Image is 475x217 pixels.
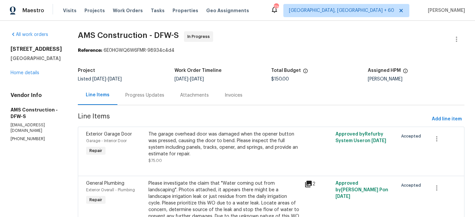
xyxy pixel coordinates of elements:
[271,68,301,73] h5: Total Budget
[148,131,301,157] div: The garage overhead door was damaged when the opener button was pressed, causing the door to bend...
[78,113,429,125] span: Line Items
[425,7,465,14] span: [PERSON_NAME]
[78,77,122,81] span: Listed
[335,194,350,199] span: [DATE]
[304,180,332,188] div: 2
[368,68,401,73] h5: Assigned HPM
[225,92,242,99] div: Invoices
[289,7,394,14] span: [GEOGRAPHIC_DATA], [GEOGRAPHIC_DATA] + 60
[63,7,77,14] span: Visits
[78,31,179,39] span: AMS Construction - DFW-S
[11,92,62,99] h4: Vendor Info
[78,48,102,53] b: Reference:
[11,122,62,134] p: [EMAIL_ADDRESS][DOMAIN_NAME]
[174,77,204,81] span: -
[190,77,204,81] span: [DATE]
[148,159,162,163] span: $75.00
[11,55,62,62] h5: [GEOGRAPHIC_DATA]
[151,8,165,13] span: Tasks
[11,71,39,75] a: Home details
[86,188,135,192] span: Exterior Overall - Plumbing
[335,132,386,143] span: Approved by Refurby System User on
[180,92,209,99] div: Attachments
[174,77,188,81] span: [DATE]
[125,92,164,99] div: Progress Updates
[11,46,62,52] h2: [STREET_ADDRESS]
[403,68,408,77] span: The hpm assigned to this work order.
[87,147,105,154] span: Repair
[303,68,308,77] span: The total cost of line items that have been proposed by Opendoor. This sum includes line items th...
[271,77,289,81] span: $150.00
[11,136,62,142] p: [PHONE_NUMBER]
[401,133,424,139] span: Accepted
[429,113,464,125] button: Add line item
[108,77,122,81] span: [DATE]
[432,115,462,123] span: Add line item
[86,92,110,98] div: Line Items
[11,107,62,120] h5: AMS Construction - DFW-S
[187,33,212,40] span: In Progress
[22,7,44,14] span: Maestro
[113,7,143,14] span: Work Orders
[206,7,249,14] span: Geo Assignments
[173,7,198,14] span: Properties
[86,132,132,137] span: Exterior Garage Door
[335,181,388,199] span: Approved by [PERSON_NAME] P on
[92,77,106,81] span: [DATE]
[78,47,464,54] div: 6E0HGWQ6W6FMR-98934c4d4
[84,7,105,14] span: Projects
[86,181,124,186] span: General Plumbing
[86,139,127,143] span: Garage - Interior Door
[92,77,122,81] span: -
[87,197,105,203] span: Repair
[11,32,48,37] a: All work orders
[78,68,95,73] h5: Project
[371,139,386,143] span: [DATE]
[401,182,424,189] span: Accepted
[174,68,222,73] h5: Work Order Timeline
[368,77,464,81] div: [PERSON_NAME]
[274,4,278,11] div: 736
